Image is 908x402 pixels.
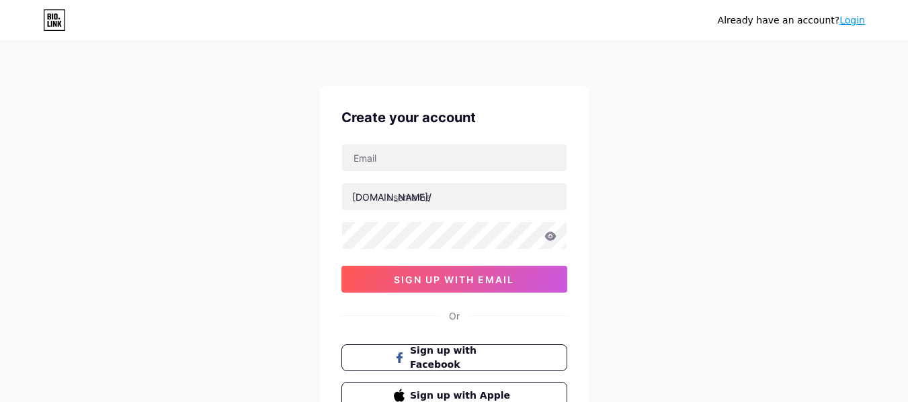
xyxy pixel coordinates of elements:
[352,190,431,204] div: [DOMAIN_NAME]/
[410,344,514,372] span: Sign up with Facebook
[718,13,865,28] div: Already have an account?
[839,15,865,26] a: Login
[342,183,567,210] input: username
[341,266,567,293] button: sign up with email
[394,274,514,285] span: sign up with email
[341,107,567,128] div: Create your account
[341,344,567,371] button: Sign up with Facebook
[449,309,460,323] div: Or
[342,144,567,171] input: Email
